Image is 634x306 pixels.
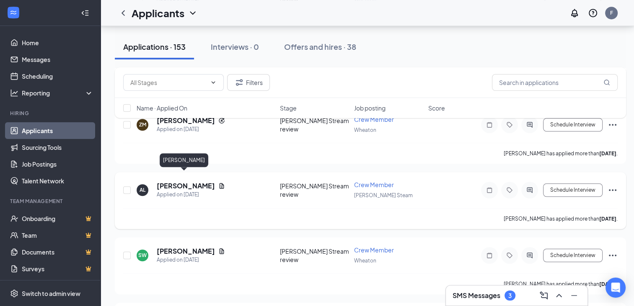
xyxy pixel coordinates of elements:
div: SW [138,252,147,259]
div: Applied on [DATE] [157,125,225,134]
a: SurveysCrown [22,260,93,277]
span: Wheaton [354,127,376,133]
input: Search in applications [492,74,618,91]
button: Schedule Interview [543,249,603,262]
span: [PERSON_NAME] Steam [354,192,413,198]
svg: ChevronDown [210,79,217,86]
svg: Settings [10,289,18,298]
b: [DATE] [599,216,616,222]
h3: SMS Messages [453,291,500,300]
p: [PERSON_NAME] has applied more than . [504,150,618,157]
div: Reporting [22,89,94,97]
a: OnboardingCrown [22,210,93,227]
button: Schedule Interview [543,183,603,197]
svg: QuestionInfo [588,8,598,18]
a: Job Postings [22,156,93,172]
button: ComposeMessage [537,289,551,302]
a: TeamCrown [22,227,93,244]
svg: Note [484,187,494,193]
button: Filter Filters [227,74,270,91]
div: [PERSON_NAME] Stream review [280,182,349,198]
b: [DATE] [599,281,616,287]
a: Talent Network [22,172,93,189]
p: [PERSON_NAME] has applied more than . [504,280,618,288]
svg: Ellipses [608,185,618,195]
div: Applied on [DATE] [157,256,225,264]
svg: Filter [234,77,244,87]
svg: Tag [505,252,515,259]
div: AL [140,186,145,193]
h5: [PERSON_NAME] [157,181,215,190]
svg: Minimize [569,291,579,301]
span: Stage [280,104,297,112]
div: [PERSON_NAME] Stream review [280,247,349,264]
a: Applicants [22,122,93,139]
span: Job posting [354,104,386,112]
div: Applications · 153 [123,41,186,52]
div: Switch to admin view [22,289,80,298]
div: Team Management [10,198,92,205]
span: Wheaton [354,257,376,264]
span: Crew Member [354,246,394,254]
svg: Ellipses [608,250,618,260]
h1: Applicants [132,6,184,20]
a: Messages [22,51,93,68]
svg: Notifications [569,8,580,18]
svg: ComposeMessage [539,291,549,301]
svg: ActiveChat [525,252,535,259]
svg: ActiveChat [525,187,535,193]
svg: ChevronLeft [118,8,128,18]
div: Hiring [10,110,92,117]
div: Open Intercom Messenger [606,278,626,298]
a: DocumentsCrown [22,244,93,260]
span: Name · Applied On [137,104,187,112]
svg: MagnifyingGlass [603,79,610,86]
p: [PERSON_NAME] has applied more than . [504,215,618,222]
span: Crew Member [354,181,394,188]
svg: Document [218,248,225,255]
div: Interviews · 0 [211,41,259,52]
button: Minimize [567,289,581,302]
div: Applied on [DATE] [157,190,225,199]
span: Score [428,104,445,112]
div: Offers and hires · 38 [284,41,356,52]
div: [PERSON_NAME] [160,153,208,167]
svg: Note [484,252,494,259]
button: ChevronUp [552,289,566,302]
div: F [610,9,613,16]
svg: Tag [505,187,515,193]
svg: ChevronUp [554,291,564,301]
div: 3 [508,292,512,299]
b: [DATE] [599,150,616,157]
a: Home [22,34,93,51]
svg: WorkstreamLogo [9,8,18,17]
svg: Document [218,183,225,189]
h5: [PERSON_NAME] [157,247,215,256]
input: All Stages [130,78,207,87]
svg: Analysis [10,89,18,97]
svg: Collapse [81,9,89,17]
a: Sourcing Tools [22,139,93,156]
svg: ChevronDown [188,8,198,18]
a: Scheduling [22,68,93,85]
